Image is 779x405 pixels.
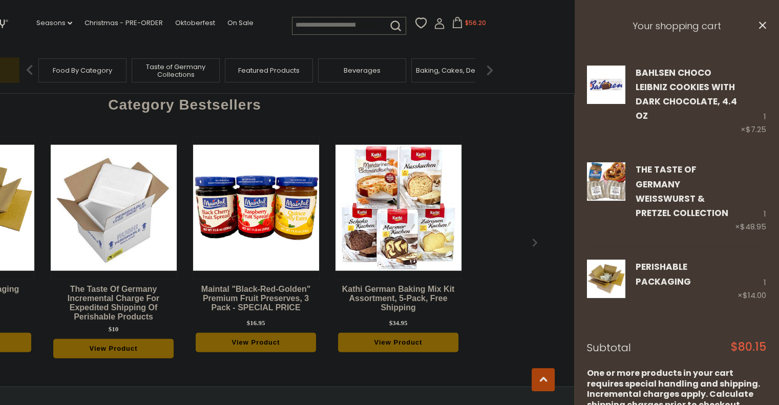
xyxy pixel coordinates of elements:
[746,124,766,135] span: $7.25
[50,285,177,322] a: The Taste of Germany Incremental Charge for Expedited Shipping of Perishable Products
[740,221,766,232] span: $48.95
[743,290,766,301] span: $14.00
[36,17,72,29] a: Seasons
[53,339,174,358] a: View Product
[335,145,461,271] img: Kathi German Baking Mix Kit Assortment, 5-pack, Free Shipping
[741,66,766,137] div: 1 ×
[738,260,766,302] div: 1 ×
[447,17,491,32] button: $56.20
[587,66,625,104] img: Bahlsen Choco Leibniz Cookies with Dark Chocolate
[587,162,625,201] img: The Taste of Germany Weisswurst & Pretzel Collection
[51,145,177,271] img: The Taste of Germany Incremental Charge for Expedited Shipping of Perishable Products
[135,63,217,78] a: Taste of Germany Collections
[479,60,500,80] img: next arrow
[193,285,320,315] a: Maintal "Black-Red-Golden" Premium Fruit Preserves, 3 pack - SPECIAL PRICE
[196,333,317,352] a: View Product
[587,162,625,233] a: The Taste of Germany Weisswurst & Pretzel Collection
[587,260,625,302] a: PERISHABLE Packaging
[193,145,319,271] img: Maintal
[527,235,543,251] img: previous arrow
[338,333,459,352] a: View Product
[175,17,215,29] a: Oktoberfest
[587,66,625,137] a: Bahlsen Choco Leibniz Cookies with Dark Chocolate
[587,260,625,298] img: PERISHABLE Packaging
[636,163,728,219] a: The Taste of Germany Weisswurst & Pretzel Collection
[587,340,631,355] span: Subtotal
[735,162,766,233] div: 1 ×
[731,342,766,353] span: $80.15
[109,324,119,334] div: $10
[19,60,40,80] img: previous arrow
[53,67,112,74] a: Food By Category
[636,261,691,287] a: PERISHABLE Packaging
[238,67,300,74] a: Featured Products
[636,67,737,122] a: Bahlsen Choco Leibniz Cookies with Dark Chocolate, 4.4 oz
[416,67,495,74] a: Baking, Cakes, Desserts
[389,318,408,328] div: $34.95
[227,17,253,29] a: On Sale
[465,18,486,27] span: $56.20
[344,67,381,74] a: Beverages
[85,17,162,29] a: Christmas - PRE-ORDER
[335,285,462,315] a: Kathi German Baking Mix Kit Assortment, 5-pack, Free Shipping
[247,318,265,328] div: $16.95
